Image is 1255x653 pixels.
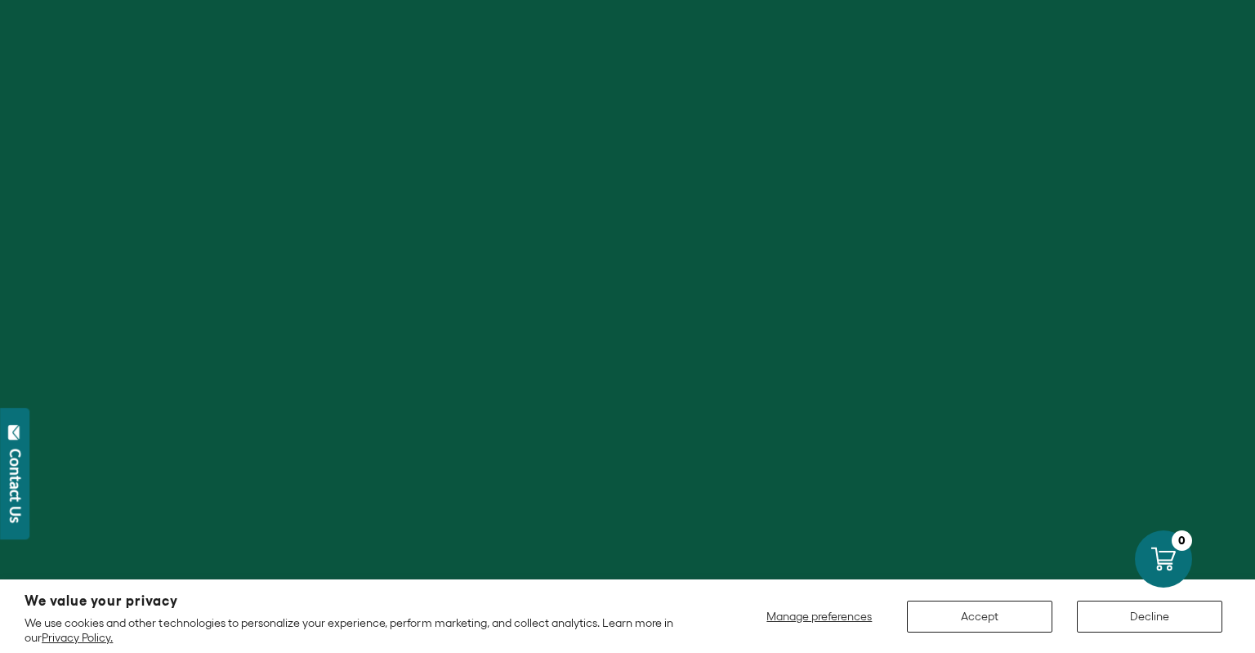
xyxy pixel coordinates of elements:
[1172,530,1192,551] div: 0
[42,631,113,644] a: Privacy Policy.
[907,601,1052,633] button: Accept
[1077,601,1222,633] button: Decline
[7,449,24,523] div: Contact Us
[25,615,696,645] p: We use cookies and other technologies to personalize your experience, perform marketing, and coll...
[757,601,882,633] button: Manage preferences
[25,594,696,608] h2: We value your privacy
[766,610,872,623] span: Manage preferences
